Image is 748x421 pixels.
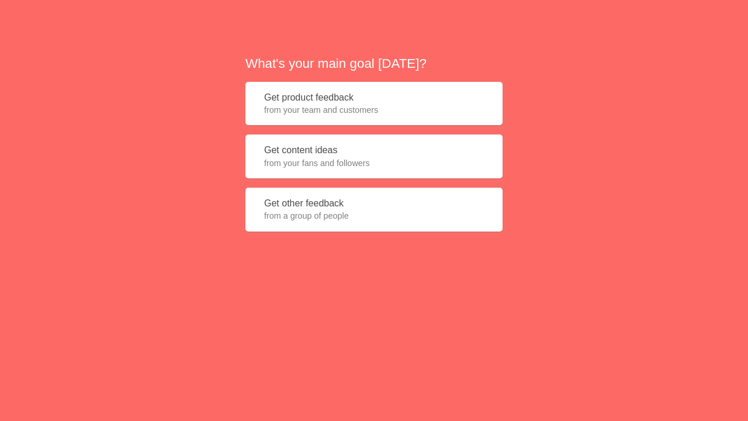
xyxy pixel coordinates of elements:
button: Get product feedbackfrom your team and customers [245,82,503,126]
span: from a group of people [264,210,484,222]
span: from your team and customers [264,104,484,116]
h2: What's your main goal [DATE]? [245,54,503,73]
button: Get content ideasfrom your fans and followers [245,134,503,178]
button: Get other feedbackfrom a group of people [245,188,503,232]
span: from your fans and followers [264,157,484,169]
